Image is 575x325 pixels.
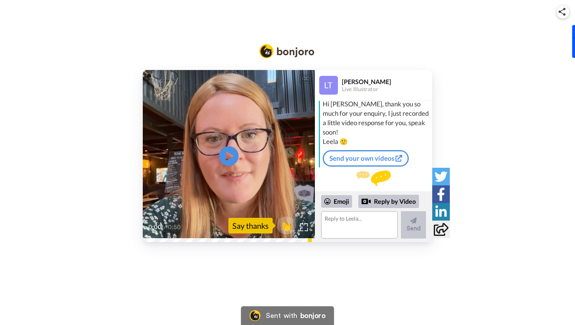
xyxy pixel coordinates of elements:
[277,217,296,234] button: 👏
[323,99,430,146] div: Hi [PERSON_NAME], thank you so much for your enquiry, I just recorded a little video response for...
[315,171,432,199] div: Send Leela a reply.
[228,218,273,233] div: Say thanks
[358,195,419,208] div: Reply by Video
[401,211,426,239] button: Send
[356,171,391,186] img: message.svg
[559,8,566,16] img: ic_share.svg
[164,223,166,232] span: /
[300,75,310,83] div: CC
[300,223,308,231] img: Full screen
[321,195,352,208] div: Emoji
[342,78,432,85] div: [PERSON_NAME]
[361,197,371,206] div: Reply by Video
[259,44,314,58] img: Bonjoro Logo
[319,76,338,95] img: Profile Image
[342,86,432,93] div: Live Illustrator
[168,223,181,232] span: 0:50
[148,223,162,232] span: 0:00
[277,219,296,232] span: 👏
[323,150,409,167] a: Send your own videos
